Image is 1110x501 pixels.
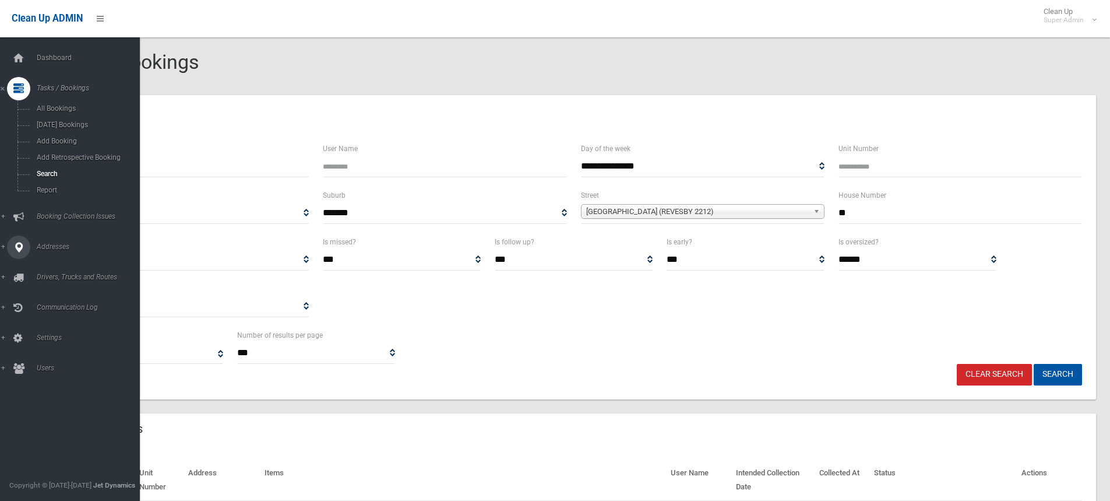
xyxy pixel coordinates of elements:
[33,121,139,129] span: [DATE] Bookings
[838,142,879,155] label: Unit Number
[33,54,149,62] span: Dashboard
[838,189,886,202] label: House Number
[495,236,534,248] label: Is follow up?
[581,142,630,155] label: Day of the week
[586,205,809,219] span: [GEOGRAPHIC_DATA] (REVESBY 2212)
[33,243,149,251] span: Addresses
[731,460,815,500] th: Intended Collection Date
[33,84,149,92] span: Tasks / Bookings
[838,236,879,248] label: Is oversized?
[667,236,692,248] label: Is early?
[184,460,260,500] th: Address
[1044,16,1084,24] small: Super Admin
[237,329,323,342] label: Number of results per page
[33,170,139,178] span: Search
[33,104,139,113] span: All Bookings
[93,481,135,489] strong: Jet Dynamics
[1038,7,1095,24] span: Clean Up
[33,273,149,281] span: Drivers, Trucks and Routes
[323,142,358,155] label: User Name
[666,460,731,500] th: User Name
[957,364,1032,386] a: Clear Search
[33,153,139,162] span: Add Retrospective Booking
[869,460,1017,500] th: Status
[581,189,599,202] label: Street
[33,364,149,372] span: Users
[1034,364,1082,386] button: Search
[9,481,91,489] span: Copyright © [DATE]-[DATE]
[33,186,139,194] span: Report
[1017,460,1082,500] th: Actions
[135,460,184,500] th: Unit Number
[323,236,356,248] label: Is missed?
[815,460,869,500] th: Collected At
[260,460,666,500] th: Items
[33,212,149,220] span: Booking Collection Issues
[33,334,149,342] span: Settings
[12,13,83,24] span: Clean Up ADMIN
[33,303,149,311] span: Communication Log
[323,189,346,202] label: Suburb
[33,137,139,145] span: Add Booking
